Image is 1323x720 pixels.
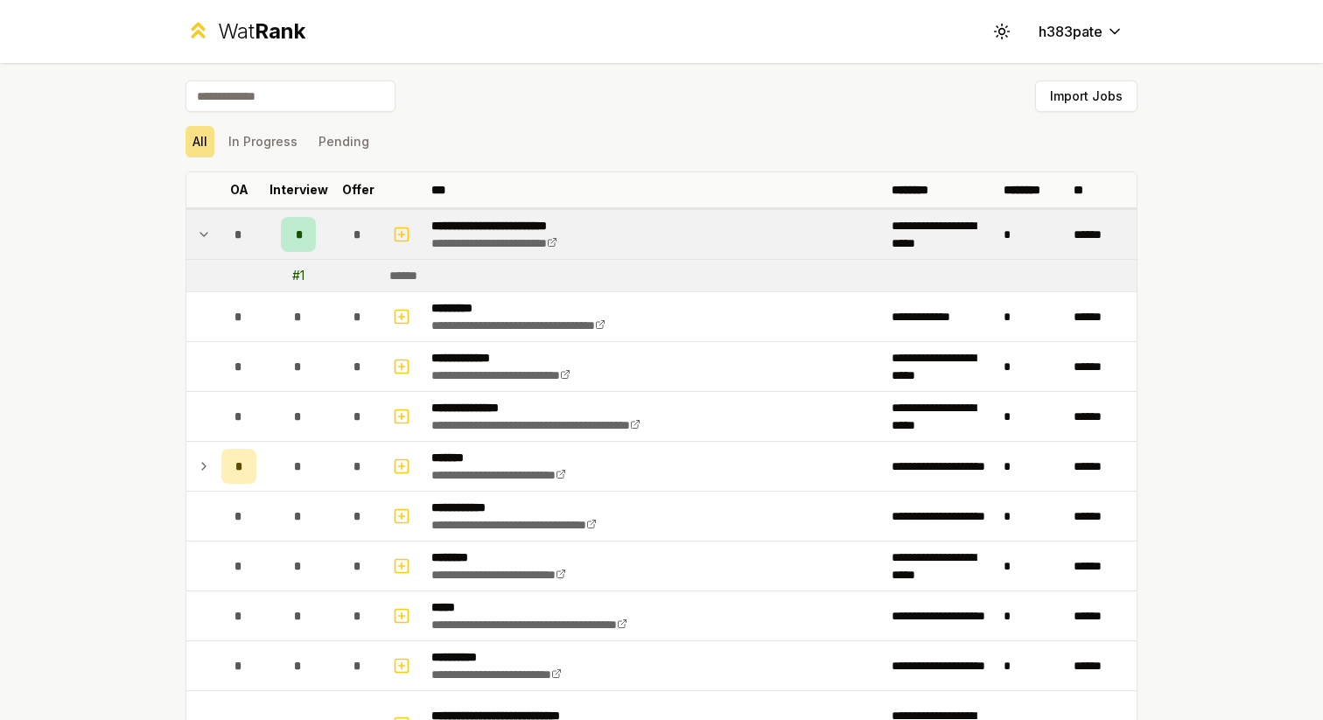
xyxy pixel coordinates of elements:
div: Wat [218,17,305,45]
button: Pending [311,126,376,157]
button: All [185,126,214,157]
p: OA [230,181,248,199]
span: Rank [255,18,305,44]
p: Offer [342,181,374,199]
button: Import Jobs [1035,80,1137,112]
button: h383pate [1025,16,1137,47]
p: Interview [269,181,328,199]
a: WatRank [185,17,305,45]
span: h383pate [1039,21,1102,42]
button: In Progress [221,126,304,157]
div: # 1 [292,267,304,284]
